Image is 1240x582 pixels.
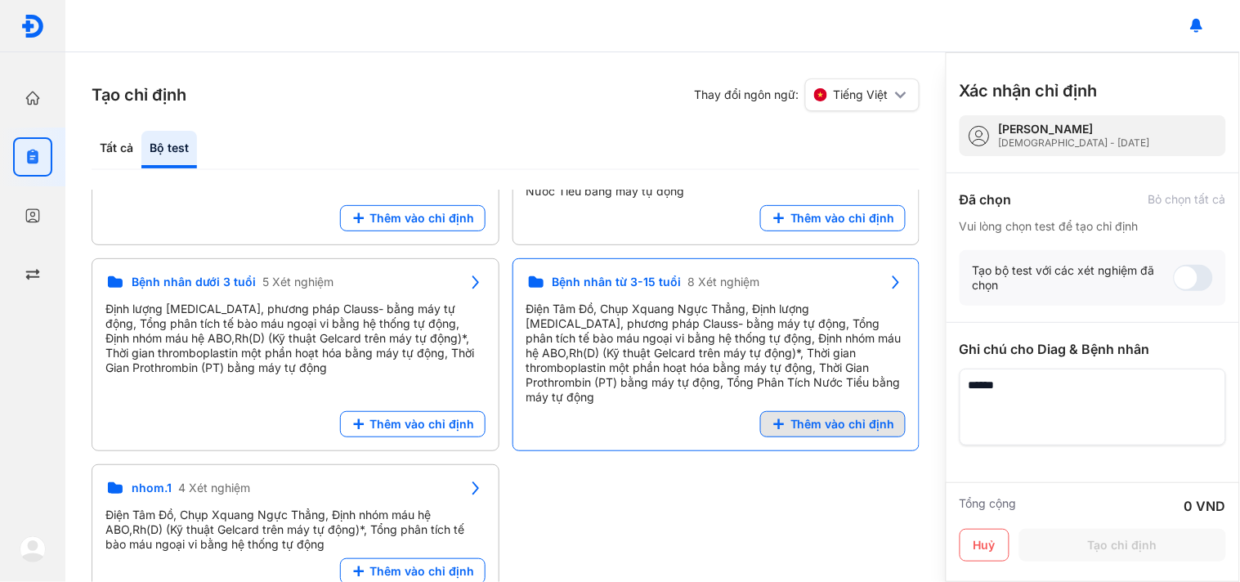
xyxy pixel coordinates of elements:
[999,137,1150,150] div: [DEMOGRAPHIC_DATA] - [DATE]
[1148,192,1226,207] div: Bỏ chọn tất cả
[178,481,250,495] span: 4 Xét nghiệm
[960,190,1012,209] div: Đã chọn
[340,411,486,437] button: Thêm vào chỉ định
[790,417,895,432] span: Thêm vào chỉ định
[760,205,906,231] button: Thêm vào chỉ định
[999,122,1150,137] div: [PERSON_NAME]
[132,481,172,495] span: nhom.1
[1184,496,1226,516] div: 0 VND
[973,263,1174,293] div: Tạo bộ test với các xét nghiệm đã chọn
[960,219,1226,234] div: Vui lòng chọn test để tạo chỉ định
[105,302,486,375] div: Định lượng [MEDICAL_DATA], phương pháp Clauss- bằng máy tự động, Tổng phân tích tế bào máu ngoại ...
[132,275,256,289] span: Bệnh nhân dưới 3 tuổi
[262,275,334,289] span: 5 Xét nghiệm
[370,417,475,432] span: Thêm vào chỉ định
[141,131,197,168] div: Bộ test
[834,87,889,102] span: Tiếng Việt
[92,83,186,106] h3: Tạo chỉ định
[340,205,486,231] button: Thêm vào chỉ định
[960,79,1098,102] h3: Xác nhận chỉ định
[960,529,1009,562] button: Huỷ
[370,211,475,226] span: Thêm vào chỉ định
[760,411,906,437] button: Thêm vào chỉ định
[20,14,45,38] img: logo
[370,564,475,579] span: Thêm vào chỉ định
[1019,529,1226,562] button: Tạo chỉ định
[553,275,682,289] span: Bệnh nhân từ 3-15 tuổi
[20,536,46,562] img: logo
[688,275,760,289] span: 8 Xét nghiệm
[960,496,1017,516] div: Tổng cộng
[960,339,1226,359] div: Ghi chú cho Diag & Bệnh nhân
[694,78,920,111] div: Thay đổi ngôn ngữ:
[790,211,895,226] span: Thêm vào chỉ định
[92,131,141,168] div: Tất cả
[105,508,486,552] div: Điện Tâm Đồ, Chụp Xquang Ngực Thẳng, Định nhóm máu hệ ABO,Rh(D) (Kỹ thuật Gelcard trên máy tự độn...
[526,302,906,405] div: Điện Tâm Đồ, Chụp Xquang Ngực Thẳng, Định lượng [MEDICAL_DATA], phương pháp Clauss- bằng máy tự đ...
